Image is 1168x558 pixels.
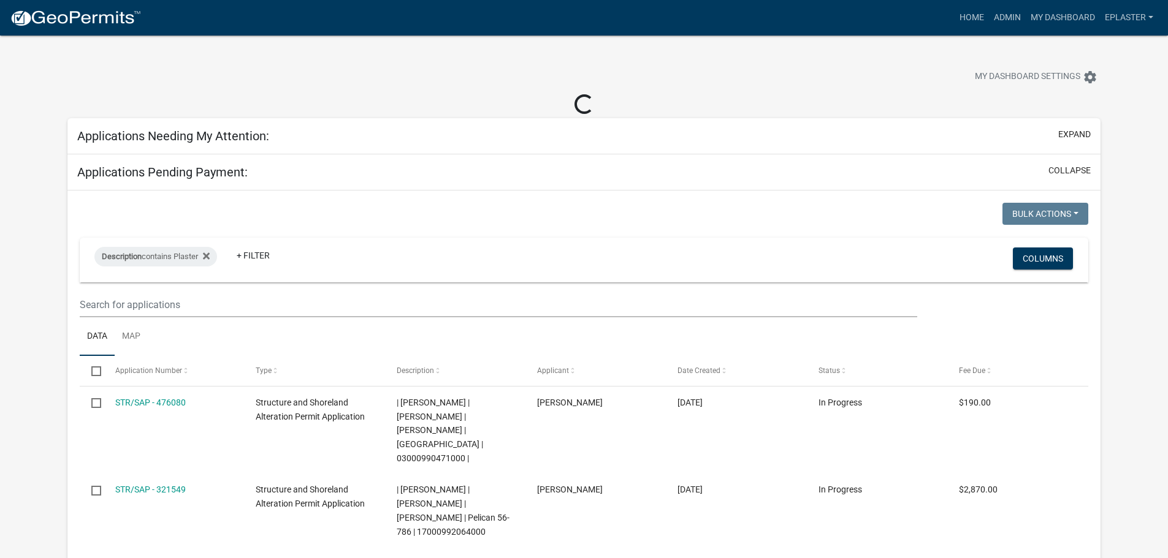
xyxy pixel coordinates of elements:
[77,165,248,179] h5: Applications Pending Payment:
[115,398,186,407] a: STR/SAP - 476080
[525,356,666,385] datatable-header-cell: Applicant
[227,244,280,266] a: + Filter
[537,484,603,494] span: Michael E Jonasson
[80,356,103,385] datatable-header-cell: Select
[666,356,806,385] datatable-header-cell: Date Created
[244,356,384,385] datatable-header-cell: Type
[947,356,1088,385] datatable-header-cell: Fee Due
[1058,128,1091,141] button: expand
[94,247,217,266] div: contains Plaster
[256,484,365,508] span: Structure and Shoreland Alteration Permit Application
[959,398,991,407] span: $190.00
[819,398,862,407] span: In Progress
[102,252,142,261] span: Description
[989,6,1026,29] a: Admin
[537,366,569,375] span: Applicant
[1013,247,1073,270] button: Columns
[115,317,148,356] a: Map
[80,292,917,317] input: Search for applications
[77,129,269,143] h5: Applications Needing My Attention:
[1100,6,1158,29] a: eplaster
[819,366,840,375] span: Status
[819,484,862,494] span: In Progress
[959,366,985,375] span: Fee Due
[256,398,365,421] span: Structure and Shoreland Alteration Permit Application
[104,356,244,385] datatable-header-cell: Application Number
[256,366,272,375] span: Type
[678,484,703,494] span: 10/09/2024
[965,65,1107,89] button: My Dashboard Settingssettings
[955,6,989,29] a: Home
[975,70,1080,85] span: My Dashboard Settings
[678,366,720,375] span: Date Created
[959,484,998,494] span: $2,870.00
[807,356,947,385] datatable-header-cell: Status
[678,398,703,407] span: 09/09/2025
[1083,70,1097,85] i: settings
[80,317,115,356] a: Data
[1002,203,1088,225] button: Bulk Actions
[397,484,510,536] span: | Elizabeth Plaster | MICHAEL JONASSON | KELLY WOOD | Pelican 56-786 | 17000992064000
[397,398,483,463] span: | Elizabeth Plaster | JOSHUA T OHMANN | TIERRA T OHMANN | Otter Tail River | 03000990471000 |
[1026,6,1100,29] a: My Dashboard
[1048,164,1091,177] button: collapse
[115,366,182,375] span: Application Number
[397,366,434,375] span: Description
[115,484,186,494] a: STR/SAP - 321549
[384,356,525,385] datatable-header-cell: Description
[537,398,603,407] span: Joshua Thomas Ohman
